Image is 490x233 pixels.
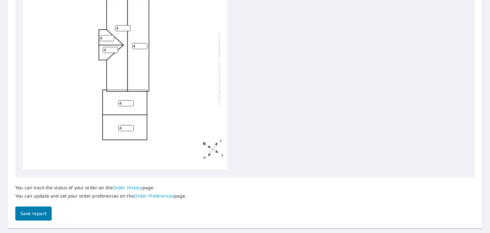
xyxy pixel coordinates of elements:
span: Save report [20,210,47,218]
a: Order History [113,184,142,191]
p: You can update and set your order preferences on the page. [15,193,187,199]
p: You can track the status of your order on the page. [15,185,187,191]
button: Save report [15,207,52,221]
a: Order Preferences [134,193,174,199]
